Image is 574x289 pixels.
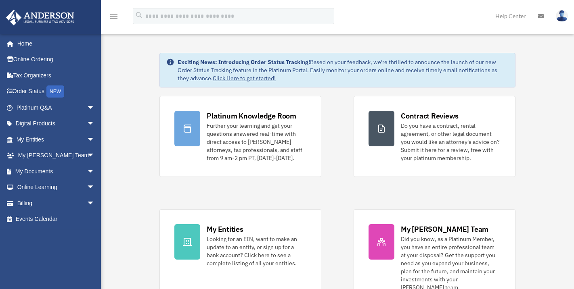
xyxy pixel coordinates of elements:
[207,111,296,121] div: Platinum Knowledge Room
[159,96,321,177] a: Platinum Knowledge Room Further your learning and get your questions answered real-time with dire...
[6,52,107,68] a: Online Ordering
[207,122,306,162] div: Further your learning and get your questions answered real-time with direct access to [PERSON_NAM...
[87,179,103,196] span: arrow_drop_down
[109,11,119,21] i: menu
[87,148,103,164] span: arrow_drop_down
[135,11,144,20] i: search
[87,195,103,212] span: arrow_drop_down
[87,163,103,180] span: arrow_drop_down
[6,35,103,52] a: Home
[6,148,107,164] a: My [PERSON_NAME] Teamarrow_drop_down
[401,122,501,162] div: Do you have a contract, rental agreement, or other legal document you would like an attorney's ad...
[6,211,107,227] a: Events Calendar
[401,111,459,121] div: Contract Reviews
[354,96,515,177] a: Contract Reviews Do you have a contract, rental agreement, or other legal document you would like...
[87,100,103,116] span: arrow_drop_down
[213,75,276,82] a: Click Here to get started!
[178,58,509,82] div: Based on your feedback, we're thrilled to announce the launch of our new Order Status Tracking fe...
[6,179,107,195] a: Online Learningarrow_drop_down
[556,10,568,22] img: User Pic
[6,131,107,148] a: My Entitiesarrow_drop_down
[109,14,119,21] a: menu
[46,85,64,98] div: NEW
[6,163,107,179] a: My Documentsarrow_drop_down
[401,224,488,234] div: My [PERSON_NAME] Team
[6,67,107,83] a: Tax Organizers
[87,116,103,132] span: arrow_drop_down
[178,58,310,66] strong: Exciting News: Introducing Order Status Tracking!
[6,100,107,116] a: Platinum Q&Aarrow_drop_down
[87,131,103,148] span: arrow_drop_down
[4,10,77,25] img: Anderson Advisors Platinum Portal
[6,116,107,132] a: Digital Productsarrow_drop_down
[6,83,107,100] a: Order StatusNEW
[6,195,107,211] a: Billingarrow_drop_down
[207,235,306,267] div: Looking for an EIN, want to make an update to an entity, or sign up for a bank account? Click her...
[207,224,243,234] div: My Entities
